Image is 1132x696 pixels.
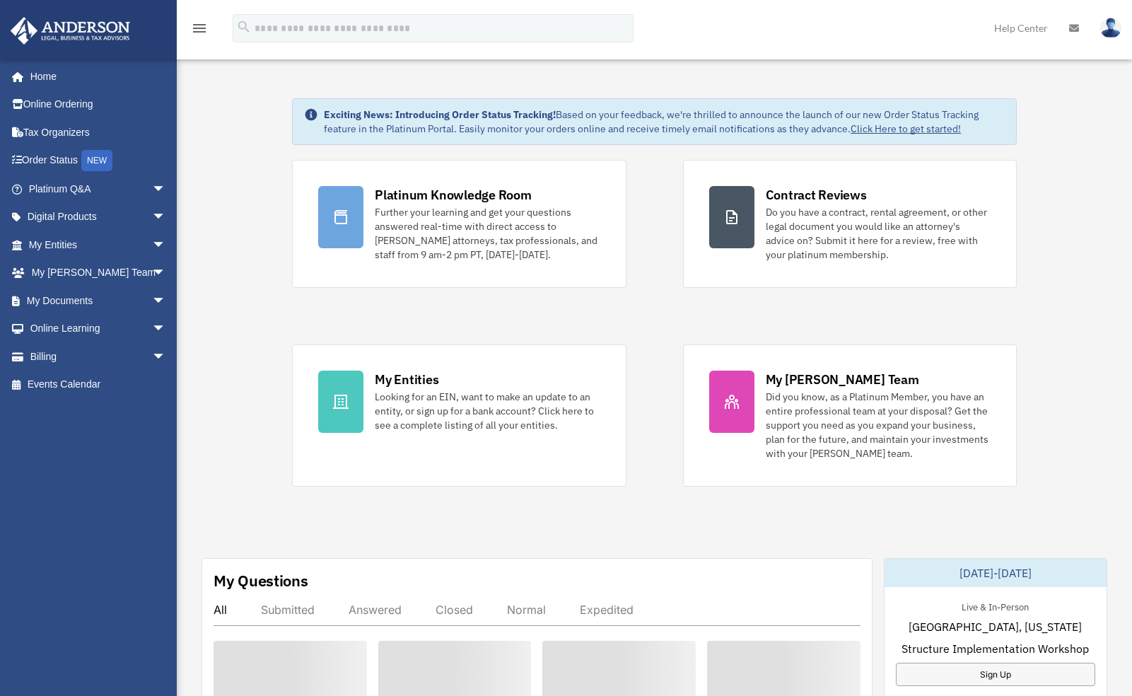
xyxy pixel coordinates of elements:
[766,186,867,204] div: Contract Reviews
[10,118,187,146] a: Tax Organizers
[375,371,438,388] div: My Entities
[901,640,1089,657] span: Structure Implementation Workshop
[885,559,1107,587] div: [DATE]-[DATE]
[324,108,556,121] strong: Exciting News: Introducing Order Status Tracking!
[375,186,532,204] div: Platinum Knowledge Room
[10,259,187,287] a: My [PERSON_NAME] Teamarrow_drop_down
[1100,18,1121,38] img: User Pic
[10,175,187,203] a: Platinum Q&Aarrow_drop_down
[10,342,187,371] a: Billingarrow_drop_down
[10,371,187,399] a: Events Calendar
[152,175,180,204] span: arrow_drop_down
[349,603,402,617] div: Answered
[214,570,308,591] div: My Questions
[10,231,187,259] a: My Entitiesarrow_drop_down
[152,259,180,288] span: arrow_drop_down
[375,205,600,262] div: Further your learning and get your questions answered real-time with direct access to [PERSON_NAM...
[10,91,187,119] a: Online Ordering
[851,122,961,135] a: Click Here to get started!
[191,25,208,37] a: menu
[896,663,1095,686] a: Sign Up
[152,342,180,371] span: arrow_drop_down
[261,603,315,617] div: Submitted
[507,603,546,617] div: Normal
[10,203,187,231] a: Digital Productsarrow_drop_down
[909,618,1082,635] span: [GEOGRAPHIC_DATA], [US_STATE]
[436,603,473,617] div: Closed
[950,598,1040,613] div: Live & In-Person
[324,108,1005,136] div: Based on your feedback, we're thrilled to announce the launch of our new Order Status Tracking fe...
[81,150,112,171] div: NEW
[766,390,991,460] div: Did you know, as a Platinum Member, you have an entire professional team at your disposal? Get th...
[152,231,180,260] span: arrow_drop_down
[292,160,626,288] a: Platinum Knowledge Room Further your learning and get your questions answered real-time with dire...
[766,205,991,262] div: Do you have a contract, rental agreement, or other legal document you would like an attorney's ad...
[683,160,1017,288] a: Contract Reviews Do you have a contract, rental agreement, or other legal document you would like...
[292,344,626,487] a: My Entities Looking for an EIN, want to make an update to an entity, or sign up for a bank accoun...
[152,286,180,315] span: arrow_drop_down
[10,315,187,343] a: Online Learningarrow_drop_down
[766,371,919,388] div: My [PERSON_NAME] Team
[683,344,1017,487] a: My [PERSON_NAME] Team Did you know, as a Platinum Member, you have an entire professional team at...
[10,286,187,315] a: My Documentsarrow_drop_down
[152,315,180,344] span: arrow_drop_down
[10,146,187,175] a: Order StatusNEW
[152,203,180,232] span: arrow_drop_down
[580,603,634,617] div: Expedited
[6,17,134,45] img: Anderson Advisors Platinum Portal
[236,19,252,35] i: search
[191,20,208,37] i: menu
[10,62,180,91] a: Home
[375,390,600,432] div: Looking for an EIN, want to make an update to an entity, or sign up for a bank account? Click her...
[214,603,227,617] div: All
